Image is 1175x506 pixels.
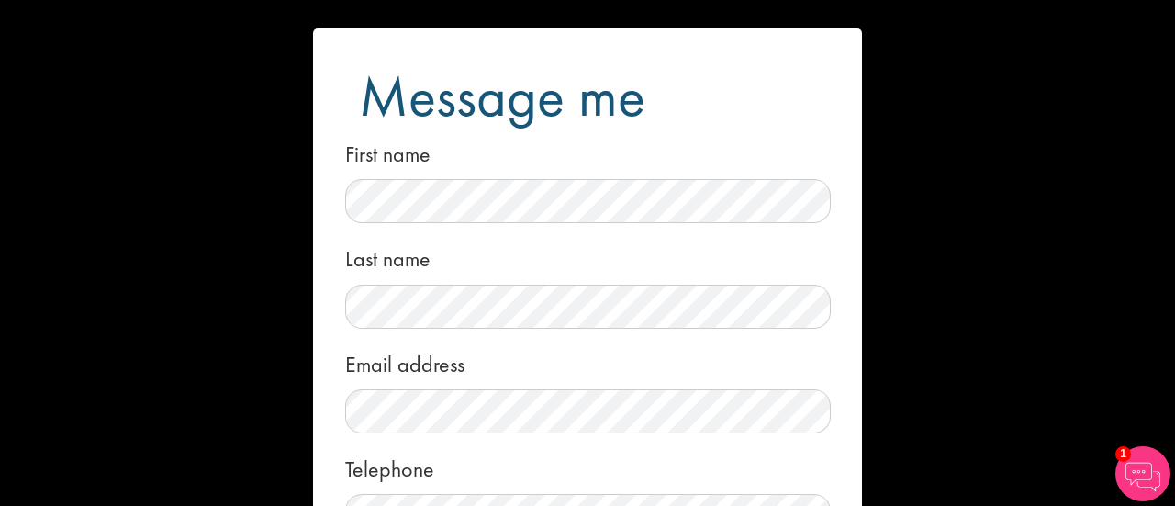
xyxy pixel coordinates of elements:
label: Telephone [345,447,434,485]
img: Chatbot [1115,446,1170,501]
label: First name [345,132,431,170]
label: Last name [345,237,431,275]
span: 1 [1115,446,1131,462]
label: Email address [345,343,464,380]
